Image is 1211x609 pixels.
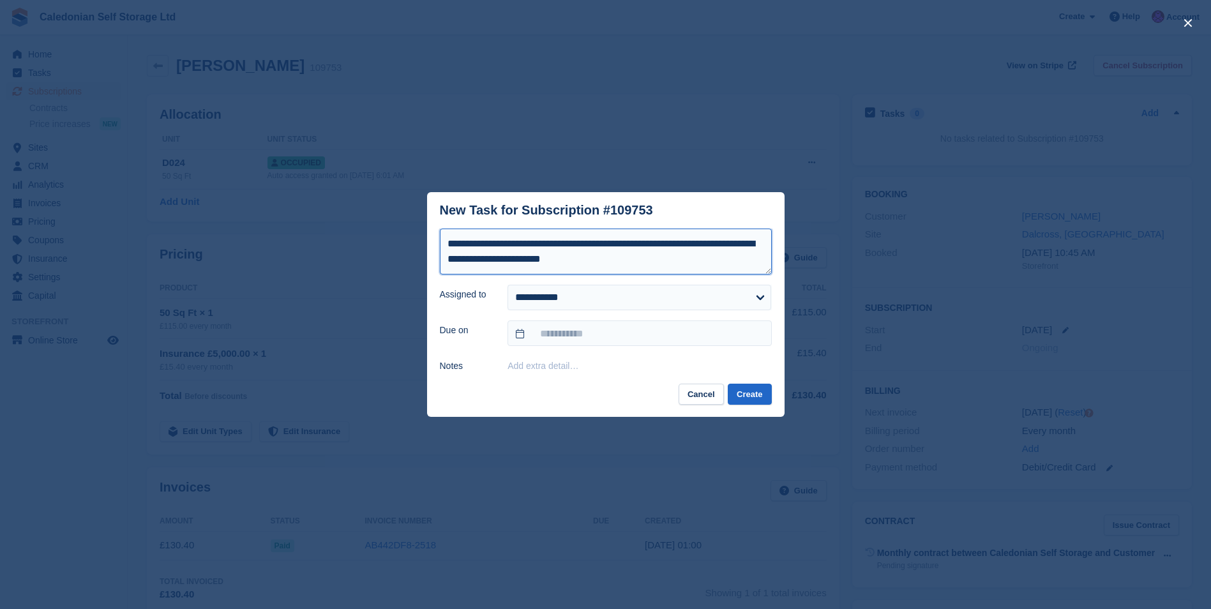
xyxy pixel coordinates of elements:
[728,384,771,405] button: Create
[440,359,493,373] label: Notes
[440,324,493,337] label: Due on
[508,361,578,371] button: Add extra detail…
[440,203,653,218] div: New Task for Subscription #109753
[440,288,493,301] label: Assigned to
[1178,13,1198,33] button: close
[679,384,724,405] button: Cancel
